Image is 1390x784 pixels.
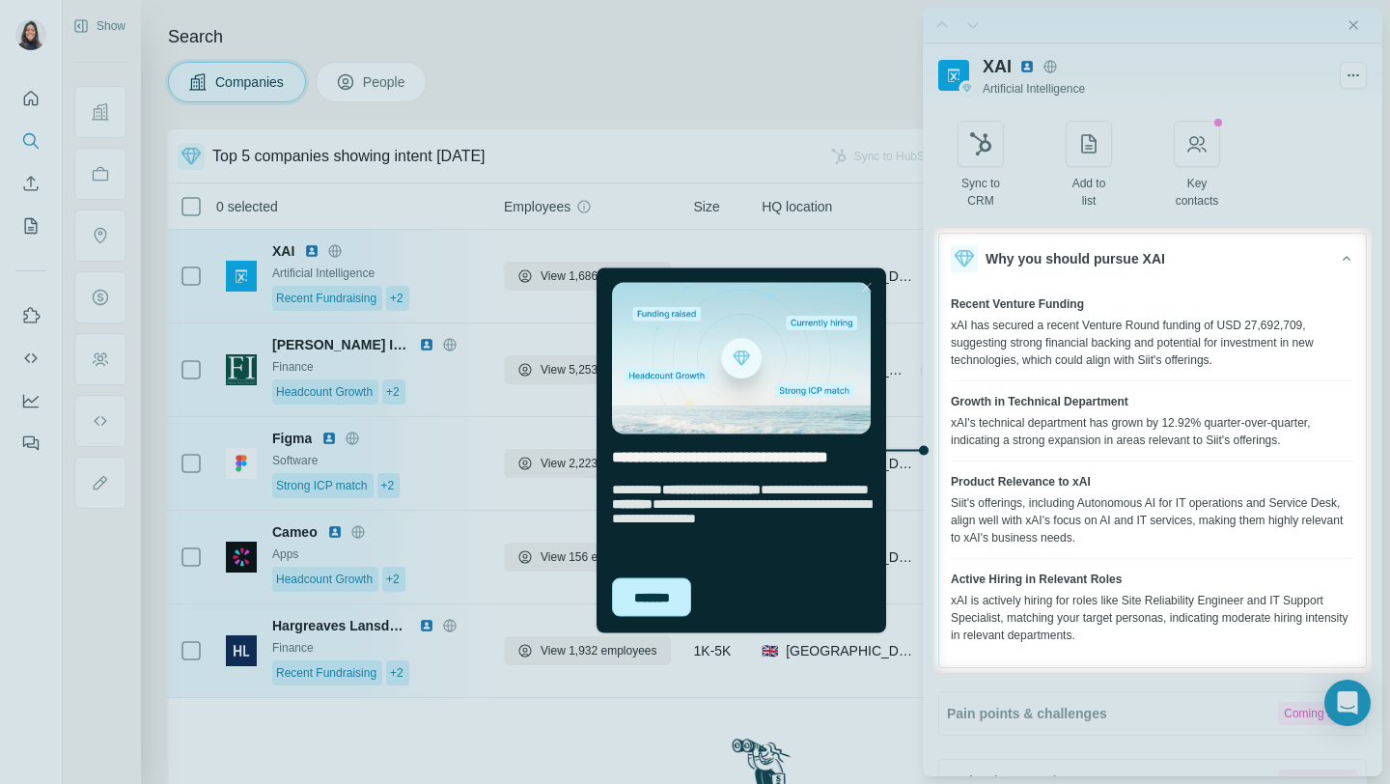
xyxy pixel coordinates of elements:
[939,234,1366,284] button: Why you should pursue XAI
[951,592,1354,644] div: xAI is actively hiring for roles like Site Reliability Engineer and IT Support Specialist, matchi...
[951,393,1128,410] span: Growth in Technical Department
[951,295,1084,313] span: Recent Venture Funding
[951,414,1354,449] div: xAI's technical department has grown by 12.92% quarter-over-quarter, indicating a strong expansio...
[951,473,1091,490] span: Product Relevance to xAI
[986,249,1165,268] span: Why you should pursue XAI
[951,571,1122,588] span: Active Hiring in Relevant Roles
[951,494,1354,546] div: Siit's offerings, including Autonomous AI for IT operations and Service Desk, align well with xAI...
[951,317,1354,369] div: xAI has secured a recent Venture Round funding of USD 27,692,709, suggesting strong financial bac...
[593,265,933,637] iframe: Tooltip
